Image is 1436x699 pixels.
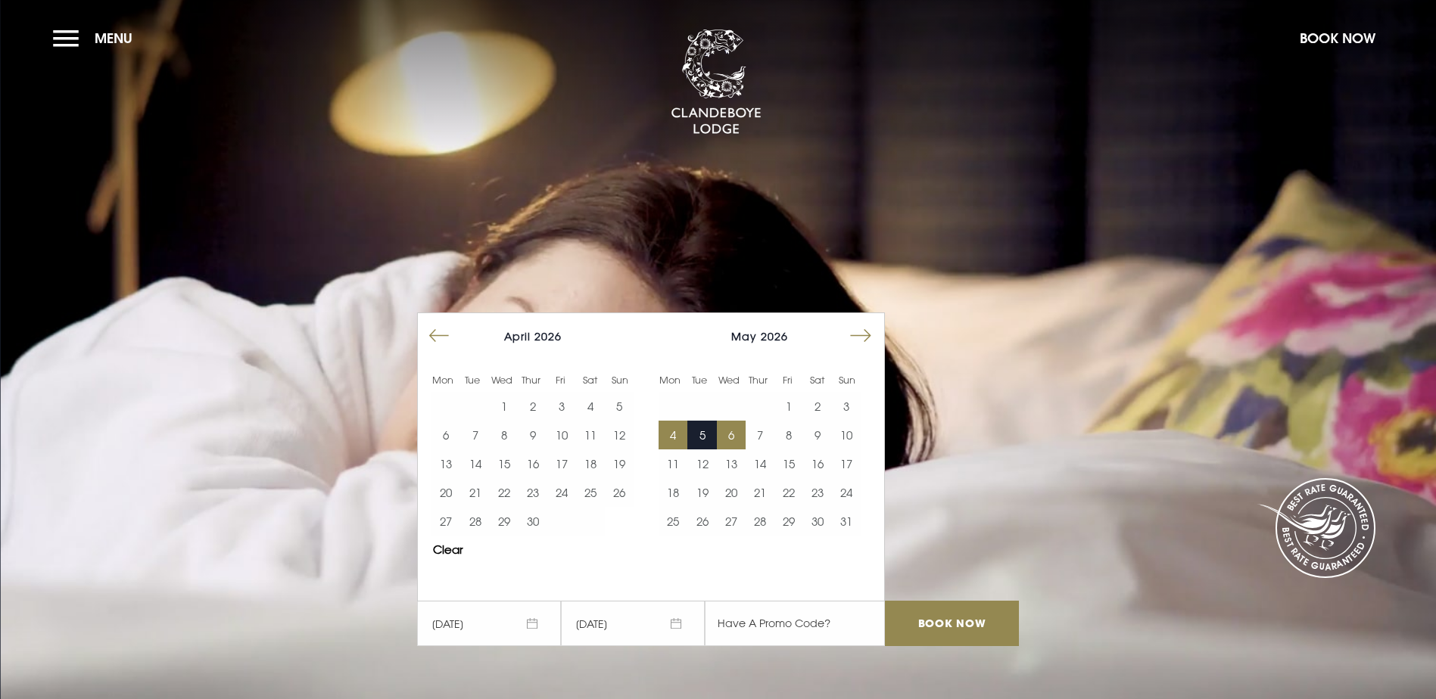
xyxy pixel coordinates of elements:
td: Choose Thursday, April 9, 2026 as your end date. [519,421,547,449]
button: 25 [576,478,605,507]
button: 14 [460,449,489,478]
button: Move forward to switch to the next month. [846,322,875,350]
td: Choose Sunday, May 17, 2026 as your end date. [832,449,861,478]
td: Choose Saturday, May 2, 2026 as your end date. [803,392,832,421]
td: Choose Monday, May 11, 2026 as your end date. [659,449,687,478]
td: Choose Friday, May 22, 2026 as your end date. [774,478,803,507]
span: [DATE] [417,601,561,646]
button: 19 [605,449,634,478]
button: 24 [547,478,576,507]
td: Choose Sunday, May 24, 2026 as your end date. [832,478,861,507]
button: 15 [774,449,803,478]
button: 21 [746,478,774,507]
td: Choose Friday, April 10, 2026 as your end date. [547,421,576,449]
td: Choose Thursday, April 30, 2026 as your end date. [519,507,547,536]
td: Choose Thursday, May 7, 2026 as your end date. [746,421,774,449]
button: 13 [431,449,460,478]
td: Choose Tuesday, May 5, 2026 as your end date. [687,421,716,449]
button: 17 [547,449,576,478]
td: Choose Tuesday, May 12, 2026 as your end date. [687,449,716,478]
button: 3 [547,392,576,421]
button: 31 [832,507,861,536]
button: 10 [547,421,576,449]
button: 4 [659,421,687,449]
td: Choose Thursday, May 14, 2026 as your end date. [746,449,774,478]
img: Clandeboye Lodge [671,30,762,135]
button: 2 [803,392,832,421]
span: [DATE] [561,601,705,646]
button: Book Now [1292,22,1383,54]
td: Choose Friday, May 29, 2026 as your end date. [774,507,803,536]
td: Choose Saturday, May 16, 2026 as your end date. [803,449,832,478]
button: 27 [717,507,746,536]
button: 11 [659,449,687,478]
td: Choose Saturday, April 4, 2026 as your end date. [576,392,605,421]
button: 19 [687,478,716,507]
button: 12 [687,449,716,478]
button: 20 [431,478,460,507]
button: 22 [774,478,803,507]
td: Choose Saturday, April 25, 2026 as your end date. [576,478,605,507]
span: 2026 [761,330,788,343]
td: Choose Thursday, April 16, 2026 as your end date. [519,449,547,478]
td: Choose Thursday, May 28, 2026 as your end date. [746,507,774,536]
button: 15 [490,449,519,478]
td: Choose Thursday, May 21, 2026 as your end date. [746,478,774,507]
td: Choose Saturday, May 9, 2026 as your end date. [803,421,832,449]
button: Move backward to switch to the previous month. [425,322,453,350]
button: 16 [519,449,547,478]
td: Choose Tuesday, May 19, 2026 as your end date. [687,478,716,507]
button: Menu [53,22,140,54]
button: 27 [431,507,460,536]
td: Choose Tuesday, April 21, 2026 as your end date. [460,478,489,507]
button: Clear [433,544,463,555]
button: 25 [659,507,687,536]
td: Choose Thursday, April 23, 2026 as your end date. [519,478,547,507]
button: 13 [717,449,746,478]
td: Choose Wednesday, April 1, 2026 as your end date. [490,392,519,421]
td: Choose Wednesday, May 13, 2026 as your end date. [717,449,746,478]
button: 10 [832,421,861,449]
span: May [731,330,757,343]
td: Choose Tuesday, April 7, 2026 as your end date. [460,421,489,449]
button: 17 [832,449,861,478]
input: Have A Promo Code? [705,601,885,646]
td: Choose Saturday, May 23, 2026 as your end date. [803,478,832,507]
button: 12 [605,421,634,449]
button: 9 [803,421,832,449]
button: 5 [605,392,634,421]
button: 26 [687,507,716,536]
td: Choose Sunday, May 3, 2026 as your end date. [832,392,861,421]
button: 29 [490,507,519,536]
td: Choose Friday, April 24, 2026 as your end date. [547,478,576,507]
td: Choose Monday, May 18, 2026 as your end date. [659,478,687,507]
td: Choose Friday, May 1, 2026 as your end date. [774,392,803,421]
td: Choose Monday, April 13, 2026 as your end date. [431,449,460,478]
td: Choose Sunday, April 5, 2026 as your end date. [605,392,634,421]
button: 7 [460,421,489,449]
input: Book Now [885,601,1018,646]
button: 7 [746,421,774,449]
button: 4 [576,392,605,421]
td: Choose Sunday, May 31, 2026 as your end date. [832,507,861,536]
button: 1 [490,392,519,421]
td: Choose Wednesday, April 8, 2026 as your end date. [490,421,519,449]
td: Choose Saturday, May 30, 2026 as your end date. [803,507,832,536]
button: 23 [519,478,547,507]
td: Choose Sunday, April 26, 2026 as your end date. [605,478,634,507]
button: 28 [746,507,774,536]
button: 14 [746,449,774,478]
td: Choose Wednesday, April 29, 2026 as your end date. [490,507,519,536]
button: 30 [519,507,547,536]
button: 23 [803,478,832,507]
td: Choose Thursday, April 2, 2026 as your end date. [519,392,547,421]
button: 8 [490,421,519,449]
button: 5 [687,421,716,449]
span: 2026 [534,330,562,343]
button: 21 [460,478,489,507]
td: Choose Tuesday, May 26, 2026 as your end date. [687,507,716,536]
button: 28 [460,507,489,536]
td: Choose Friday, May 8, 2026 as your end date. [774,421,803,449]
td: Selected. Monday, May 4, 2026 [659,421,687,449]
button: 18 [576,449,605,478]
